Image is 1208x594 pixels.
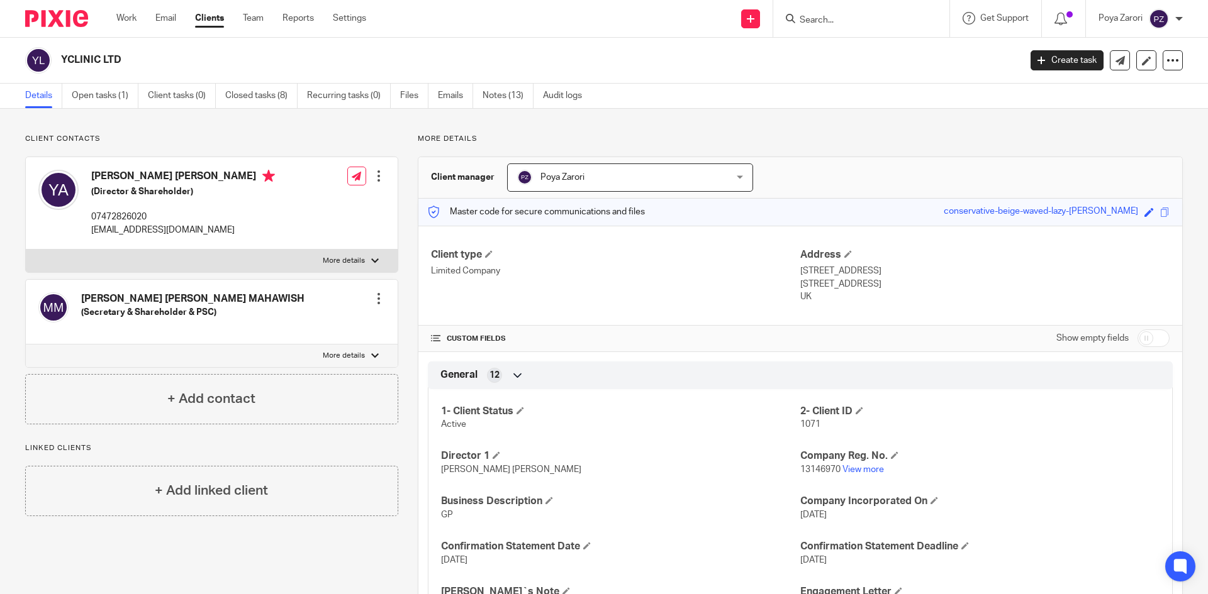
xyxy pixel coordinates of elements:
[1099,12,1143,25] p: Poya Zarori
[800,495,1160,508] h4: Company Incorporated On
[400,84,428,108] a: Files
[25,84,62,108] a: Details
[441,510,453,519] span: GP
[91,211,275,223] p: 07472826020
[91,224,275,236] p: [EMAIL_ADDRESS][DOMAIN_NAME]
[800,510,827,519] span: [DATE]
[262,170,275,182] i: Primary
[441,495,800,508] h4: Business Description
[438,84,473,108] a: Emails
[148,84,216,108] a: Client tasks (0)
[61,53,822,67] h2: YCLINIC LTD
[489,369,500,382] span: 12
[441,420,466,429] span: Active
[800,540,1160,553] h4: Confirmation Statement Deadline
[116,12,137,25] a: Work
[25,134,398,144] p: Client contacts
[540,173,584,182] span: Poya Zarori
[441,556,467,564] span: [DATE]
[441,405,800,418] h4: 1- Client Status
[323,256,365,266] p: More details
[800,556,827,564] span: [DATE]
[800,290,1170,303] p: UK
[1031,50,1104,70] a: Create task
[431,171,495,184] h3: Client manager
[842,465,884,474] a: View more
[225,84,298,108] a: Closed tasks (8)
[333,12,366,25] a: Settings
[38,170,79,210] img: svg%3E
[798,15,912,26] input: Search
[195,12,224,25] a: Clients
[167,389,255,409] h4: + Add contact
[431,265,800,277] p: Limited Company
[441,465,581,474] span: [PERSON_NAME] [PERSON_NAME]
[72,84,138,108] a: Open tasks (1)
[91,170,275,185] h4: [PERSON_NAME] [PERSON_NAME]
[944,205,1138,219] div: conservative-beige-waved-lazy-[PERSON_NAME]
[307,84,391,108] a: Recurring tasks (0)
[282,12,314,25] a: Reports
[431,334,800,344] h4: CUSTOM FIELDS
[25,10,88,27] img: Pixie
[800,420,820,429] span: 1071
[91,185,275,198] h5: (Director & Shareholder)
[431,248,800,261] h4: Client type
[418,134,1183,144] p: More details
[800,449,1160,463] h4: Company Reg. No.
[980,14,1029,23] span: Get Support
[323,351,365,361] p: More details
[38,292,69,322] img: svg%3E
[800,465,841,474] span: 13146970
[517,170,532,185] img: svg%3E
[25,47,52,74] img: svg%3E
[155,481,268,500] h4: + Add linked client
[483,84,534,108] a: Notes (13)
[800,278,1170,290] p: [STREET_ADDRESS]
[1056,332,1129,344] label: Show empty fields
[800,265,1170,277] p: [STREET_ADDRESS]
[1149,9,1169,29] img: svg%3E
[81,292,305,305] h4: [PERSON_NAME] [PERSON_NAME] MAHAWISH
[428,206,645,218] p: Master code for secure communications and files
[441,540,800,553] h4: Confirmation Statement Date
[155,12,176,25] a: Email
[800,405,1160,418] h4: 2- Client ID
[25,443,398,453] p: Linked clients
[441,449,800,463] h4: Director 1
[243,12,264,25] a: Team
[543,84,591,108] a: Audit logs
[800,248,1170,261] h4: Address
[440,368,478,382] span: General
[81,306,305,319] h5: (Secretary & Shareholder & PSC)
